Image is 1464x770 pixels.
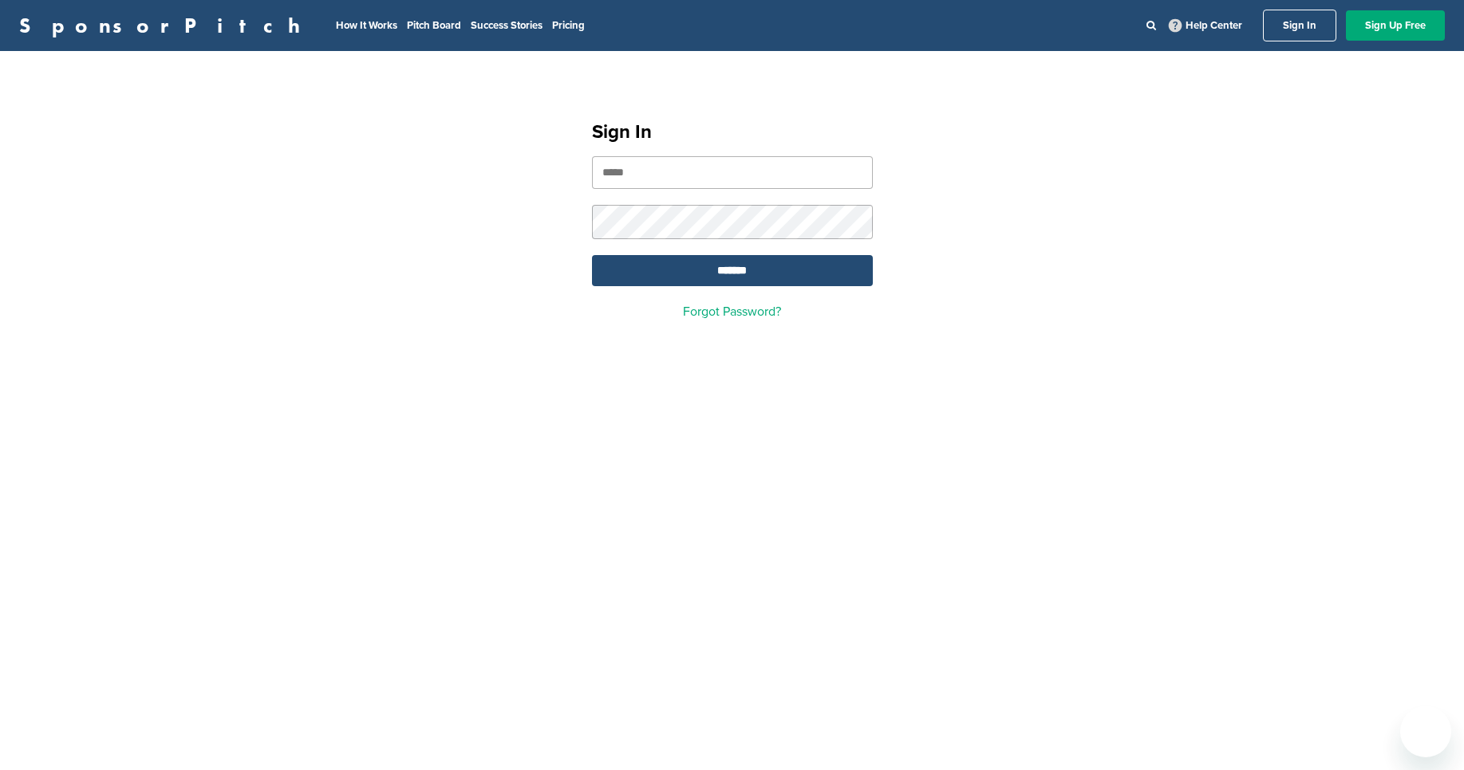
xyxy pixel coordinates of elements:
a: SponsorPitch [19,15,310,36]
h1: Sign In [592,118,873,147]
a: Help Center [1166,16,1245,35]
a: How It Works [336,19,397,32]
a: Sign In [1263,10,1336,41]
a: Forgot Password? [683,304,781,320]
a: Success Stories [471,19,543,32]
a: Pricing [552,19,585,32]
a: Sign Up Free [1346,10,1445,41]
iframe: Button to launch messaging window [1400,706,1451,757]
a: Pitch Board [407,19,461,32]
